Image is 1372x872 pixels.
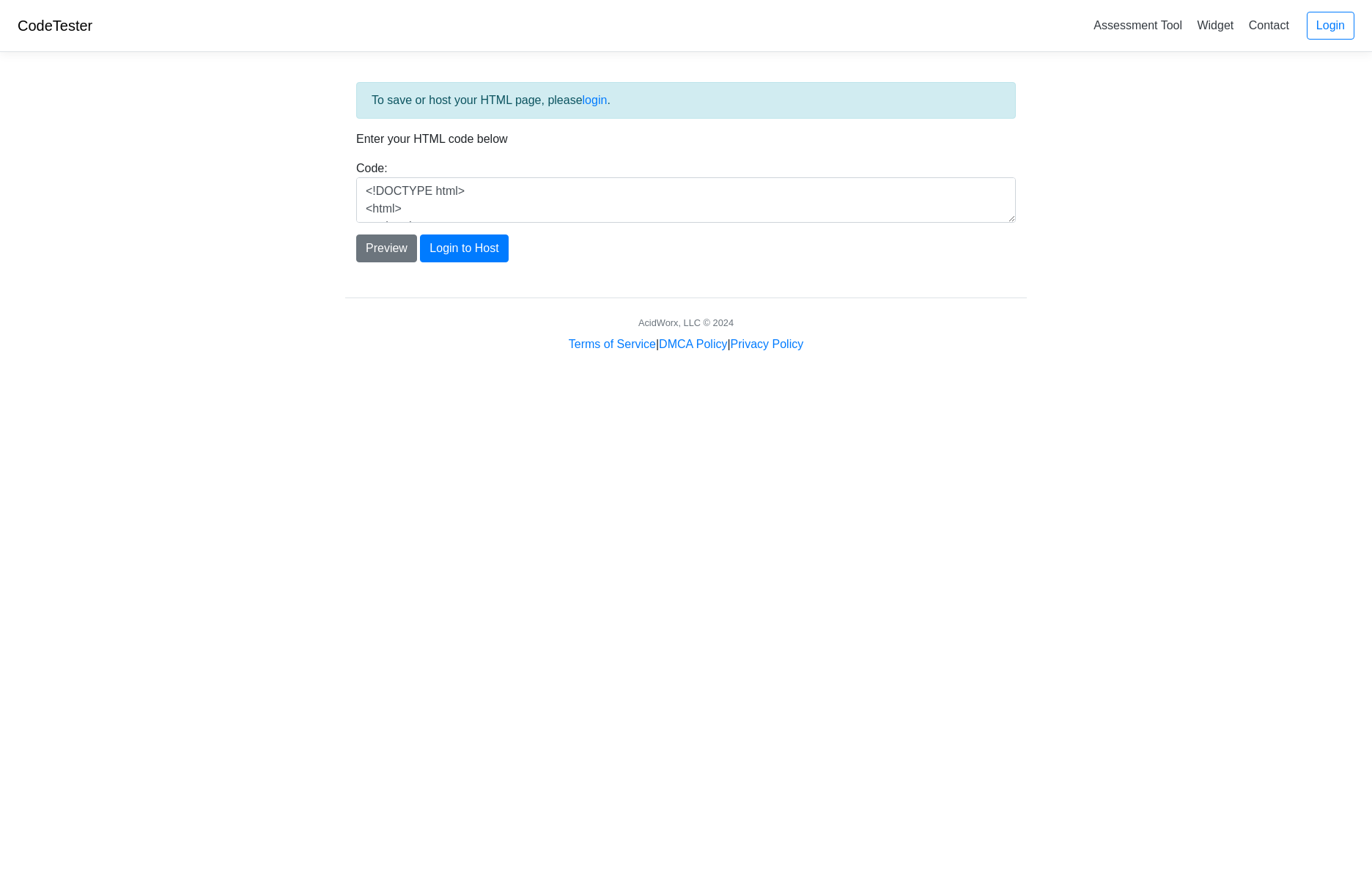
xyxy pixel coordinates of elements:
div: Code: [345,160,1027,223]
a: Privacy Policy [731,338,804,350]
a: login [583,94,608,106]
p: Enter your HTML code below [356,130,1016,148]
a: Contact [1243,13,1295,37]
a: CodeTester [18,18,92,34]
div: | | [569,336,803,353]
a: DMCA Policy [659,338,727,350]
a: Login [1307,12,1354,40]
div: AcidWorx, LLC © 2024 [638,316,734,330]
a: Widget [1191,13,1239,37]
a: Assessment Tool [1088,13,1188,37]
button: Login to Host [420,234,508,262]
div: To save or host your HTML page, please . [356,82,1016,119]
a: Terms of Service [569,338,656,350]
textarea: <!DOCTYPE html> <html> <head> <title>Test</title> </head> <body> <h1>Hello, world!</h1> </body> <... [356,177,1016,223]
button: Preview [356,234,417,262]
